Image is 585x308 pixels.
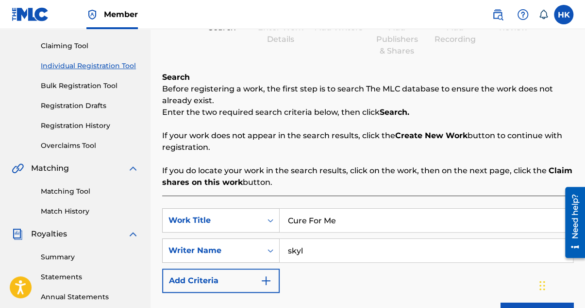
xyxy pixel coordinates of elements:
a: Annual Statements [41,292,139,302]
img: expand [127,163,139,174]
a: Registration Drafts [41,101,139,111]
span: Member [104,9,138,20]
b: Search [162,72,190,82]
div: Notifications [538,10,548,19]
img: 9d2ae6d4665cec9f34b9.svg [260,275,272,287]
div: Træk [539,271,545,300]
div: Help [513,5,533,24]
button: Add Criteria [162,269,280,293]
img: expand [127,228,139,240]
div: Add Recording [431,22,480,45]
div: Work Title [168,215,256,226]
img: search [492,9,503,20]
a: Public Search [488,5,507,24]
iframe: Resource Center [558,183,585,262]
a: Bulk Registration Tool [41,81,139,91]
img: Top Rightsholder [86,9,98,20]
a: Claiming Tool [41,41,139,51]
div: Chat-widget [536,261,585,308]
p: If your work does not appear in the search results, click the button to continue with registration. [162,130,573,153]
span: Royalties [31,228,67,240]
p: Before registering a work, the first step is to search The MLC database to ensure the work does n... [162,83,573,107]
div: Writer Name [168,245,256,256]
img: Matching [12,163,24,174]
div: Add Publishers & Shares [373,22,421,57]
a: Overclaims Tool [41,141,139,151]
div: Enter Work Details [256,22,305,45]
a: Matching Tool [41,186,139,197]
img: MLC Logo [12,7,49,21]
iframe: Chat Widget [536,261,585,308]
a: Match History [41,206,139,217]
strong: Create New Work [395,131,468,140]
a: Statements [41,272,139,282]
a: Summary [41,252,139,262]
p: If you do locate your work in the search results, click on the work, then on the next page, click... [162,165,573,188]
div: User Menu [554,5,573,24]
strong: Search. [380,108,409,117]
img: help [517,9,529,20]
p: Enter the two required search criteria below, then click [162,107,573,118]
span: Matching [31,163,69,174]
a: Registration History [41,121,139,131]
a: Individual Registration Tool [41,61,139,71]
img: Royalties [12,228,23,240]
